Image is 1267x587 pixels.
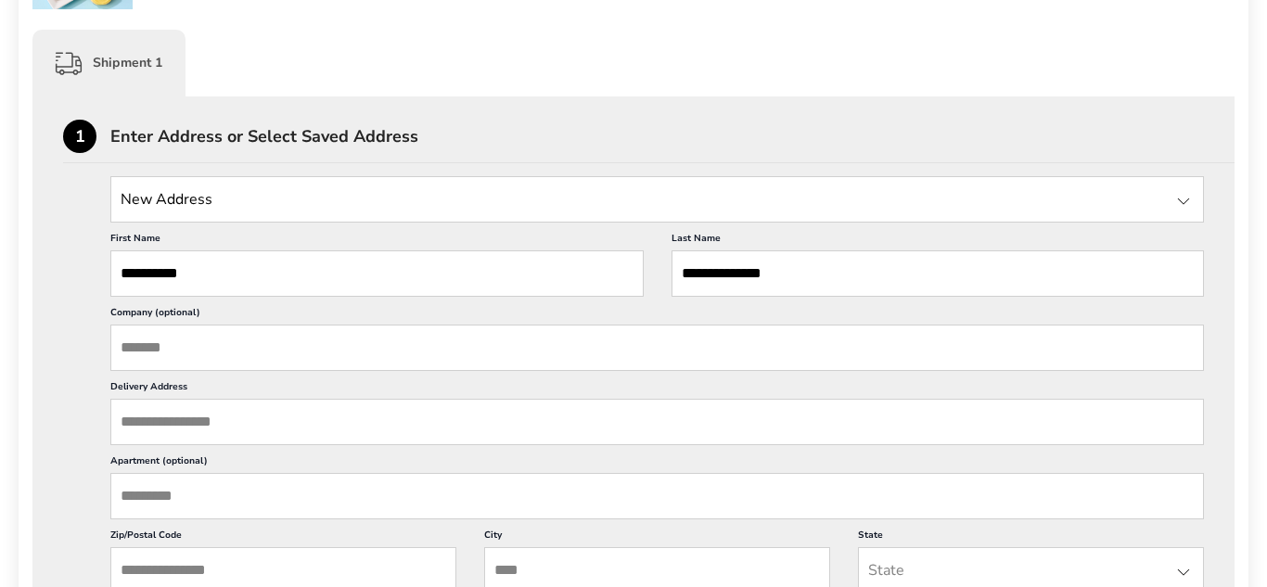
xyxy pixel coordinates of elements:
[110,250,644,297] input: First Name
[484,529,830,547] label: City
[858,529,1204,547] label: State
[110,176,1204,223] input: State
[63,120,96,153] div: 1
[110,128,1235,145] div: Enter Address or Select Saved Address
[110,380,1204,399] label: Delivery Address
[110,529,456,547] label: Zip/Postal Code
[110,454,1204,473] label: Apartment (optional)
[110,325,1204,371] input: Company
[110,473,1204,519] input: Apartment
[672,250,1205,297] input: Last Name
[672,232,1205,250] label: Last Name
[110,399,1204,445] input: Delivery Address
[32,30,186,96] div: Shipment 1
[110,232,644,250] label: First Name
[110,306,1204,325] label: Company (optional)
